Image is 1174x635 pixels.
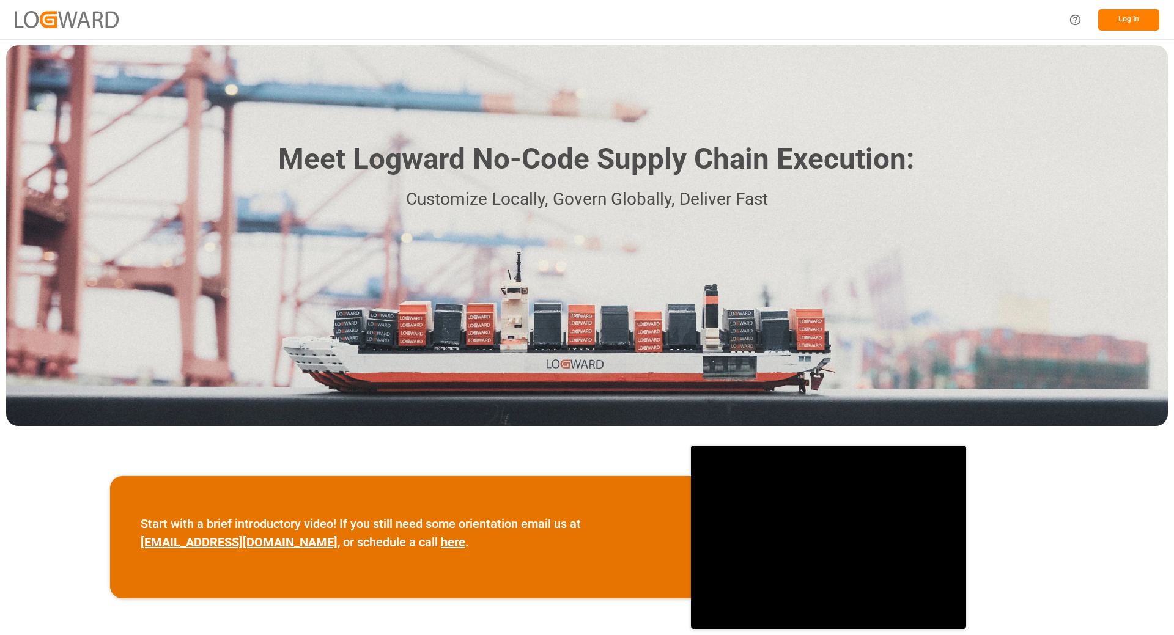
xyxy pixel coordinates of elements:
h1: Meet Logward No-Code Supply Chain Execution: [278,138,914,181]
p: Start with a brief introductory video! If you still need some orientation email us at , or schedu... [141,515,660,551]
button: Help Center [1061,6,1089,34]
button: Log In [1098,9,1159,31]
p: Customize Locally, Govern Globally, Deliver Fast [260,186,914,213]
a: here [441,535,465,549]
a: [EMAIL_ADDRESS][DOMAIN_NAME] [141,535,338,549]
img: Logward_new_orange.png [15,11,119,28]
